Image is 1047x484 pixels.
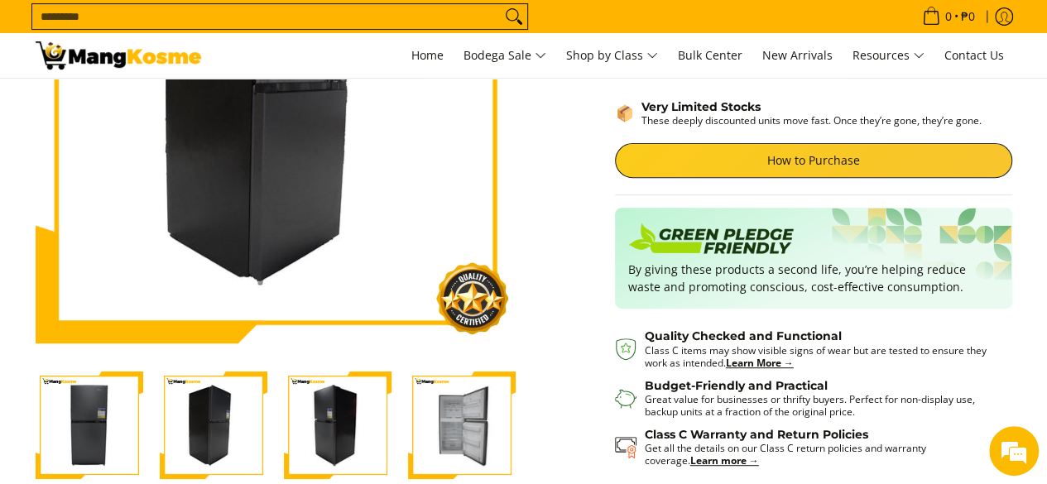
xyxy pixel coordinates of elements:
img: Condura 6.3 Cu. Ft. No Frost, Inverter Refrigerator, Cloud Gray CTF650 | Mang Kosme [36,41,201,69]
span: New Arrivals [762,47,833,63]
img: Condura 6.3 Cu. Ft. No Frost, Inverter Refrigerator, Cloud Gray CTF650i (Class C)-3 [284,371,391,479]
strong: Class C Warranty and Return Policies [645,427,868,442]
span: Contact Us [944,47,1004,63]
span: 0 [943,11,954,22]
strong: Very Limited Stocks [641,99,761,114]
span: Bodega Sale [463,46,546,66]
nav: Main Menu [218,33,1012,78]
span: • [917,7,980,26]
span: Bulk Center [678,47,742,63]
a: Bulk Center [670,33,751,78]
a: Home [403,33,452,78]
p: Class C items may show visible signs of wear but are tested to ensure they work as intended. [645,344,996,369]
a: New Arrivals [754,33,841,78]
span: Home [411,47,444,63]
a: Learn more → [690,453,759,467]
a: How to Purchase [615,143,1012,178]
img: Condura 6.3 Cu. Ft. No Frost, Inverter Refrigerator, Cloud Gray CTF650i (Class C)-4 [408,371,516,479]
button: Search [501,4,527,29]
p: By giving these products a second life, you’re helping reduce waste and promoting conscious, cost... [628,261,999,295]
a: Bodega Sale [455,33,555,78]
img: Condura 6.3 Cu. Ft. No Frost, Inverter Refrigerator, Cloud Gray CTF650i (Class C)-1 [36,371,143,479]
a: Learn More → [726,356,794,370]
span: Resources [852,46,925,66]
p: Get all the details on our Class C return policies and warranty coverage. [645,442,996,467]
span: Shop by Class [566,46,658,66]
strong: Budget-Friendly and Practical [645,378,828,393]
p: Great value for businesses or thrifty buyers. Perfect for non-display use, backup units at a frac... [645,393,996,418]
a: Resources [844,33,933,78]
a: Shop by Class [558,33,666,78]
img: Badge sustainability green pledge friendly [628,221,794,261]
a: Contact Us [936,33,1012,78]
img: Condura 6.3 Cu. Ft. No Frost, Inverter Refrigerator, Cloud Gray CTF650i (Class C)-2 [160,371,267,479]
span: ₱0 [958,11,977,22]
strong: Quality Checked and Functional [645,328,842,343]
p: These deeply discounted units move fast. Once they’re gone, they’re gone. [641,114,982,127]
